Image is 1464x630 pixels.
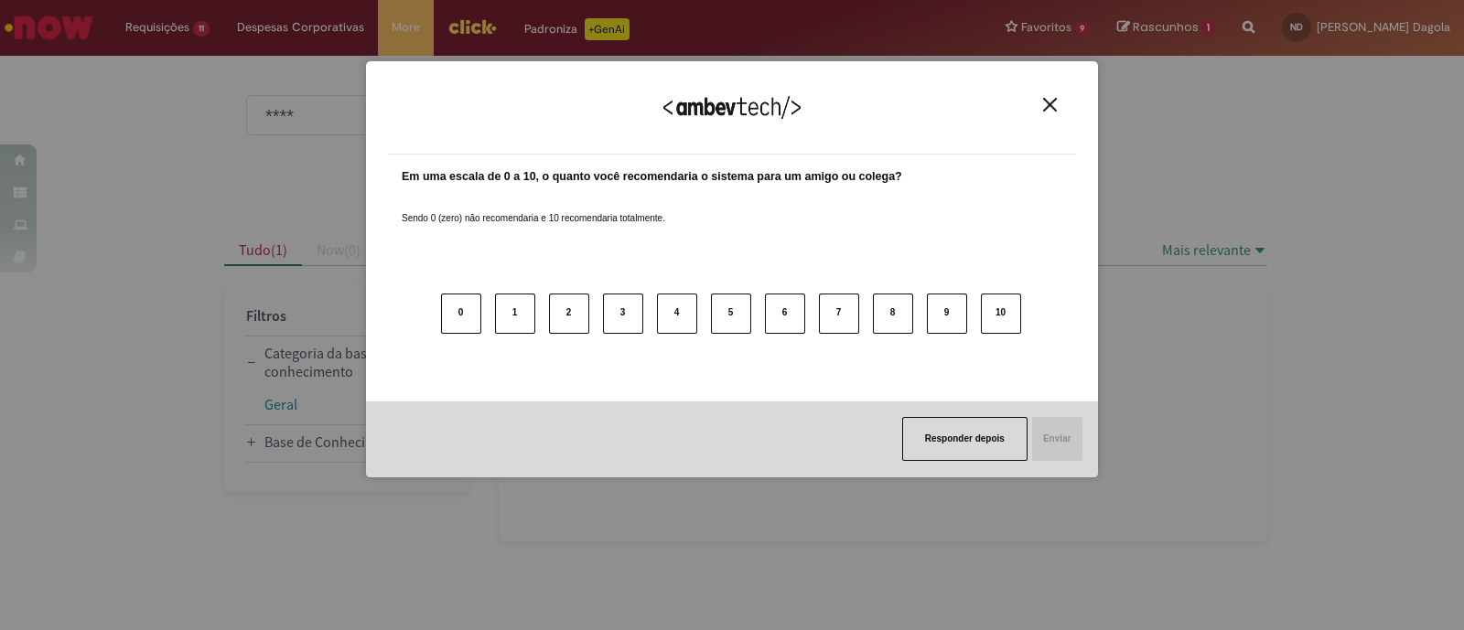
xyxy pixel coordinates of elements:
button: 1 [495,294,535,334]
button: 8 [873,294,913,334]
button: Close [1038,97,1062,112]
img: Close [1043,98,1057,112]
button: 6 [765,294,805,334]
button: 3 [603,294,643,334]
label: Sendo 0 (zero) não recomendaria e 10 recomendaria totalmente. [402,190,665,225]
button: 9 [927,294,967,334]
button: 7 [819,294,859,334]
button: 10 [981,294,1021,334]
button: 5 [711,294,751,334]
label: Em uma escala de 0 a 10, o quanto você recomendaria o sistema para um amigo ou colega? [402,168,902,186]
button: Responder depois [902,417,1028,461]
button: 2 [549,294,589,334]
button: 4 [657,294,697,334]
button: 0 [441,294,481,334]
img: Logo Ambevtech [663,96,801,119]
